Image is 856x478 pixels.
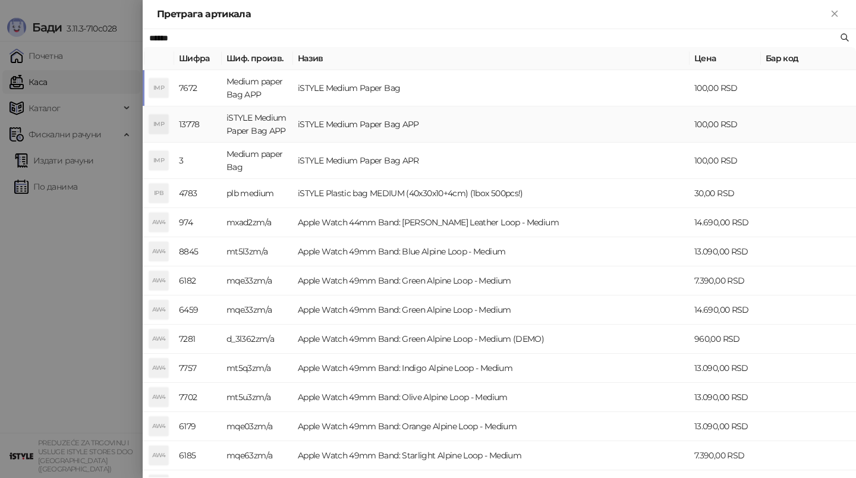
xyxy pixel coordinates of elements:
td: 14.690,00 RSD [690,295,761,325]
td: mt5q3zm/a [222,354,293,383]
td: iSTYLE Medium Paper Bag [293,70,690,106]
td: d_3l362zm/a [222,325,293,354]
td: 13.090,00 RSD [690,383,761,412]
td: 7757 [174,354,222,383]
td: 7.390,00 RSD [690,441,761,470]
div: IPB [149,184,168,203]
button: Close [827,7,842,21]
td: 6179 [174,412,222,441]
td: iSTYLE Medium Paper Bag APP [293,106,690,143]
td: 3 [174,143,222,179]
td: 100,00 RSD [690,143,761,179]
td: Apple Watch 49mm Band: Green Alpine Loop - Medium (DEMO) [293,325,690,354]
div: AW4 [149,213,168,232]
td: 13778 [174,106,222,143]
td: 13.090,00 RSD [690,237,761,266]
td: 974 [174,208,222,237]
td: Medium paper Bag [222,143,293,179]
td: Apple Watch 44mm Band: [PERSON_NAME] Leather Loop - Medium [293,208,690,237]
td: plb medium [222,179,293,208]
td: Apple Watch 49mm Band: Orange Alpine Loop - Medium [293,412,690,441]
td: 960,00 RSD [690,325,761,354]
td: 6185 [174,441,222,470]
td: mt5u3zm/a [222,383,293,412]
div: AW4 [149,417,168,436]
div: AW4 [149,446,168,465]
th: Бар код [761,47,856,70]
div: AW4 [149,242,168,261]
td: 13.090,00 RSD [690,354,761,383]
div: Претрага артикала [157,7,827,21]
td: 6182 [174,266,222,295]
td: iSTYLE Plastic bag MEDIUM (40x30x10+4cm) (1box 500pcs!) [293,179,690,208]
td: Apple Watch 49mm Band: Blue Alpine Loop - Medium [293,237,690,266]
td: mqe03zm/a [222,412,293,441]
td: Apple Watch 49mm Band: Indigo Alpine Loop - Medium [293,354,690,383]
td: mqe33zm/a [222,295,293,325]
td: Apple Watch 49mm Band: Green Alpine Loop - Medium [293,295,690,325]
td: 13.090,00 RSD [690,412,761,441]
td: Apple Watch 49mm Band: Starlight Alpine Loop - Medium [293,441,690,470]
div: IMP [149,115,168,134]
div: AW4 [149,358,168,378]
td: 7.390,00 RSD [690,266,761,295]
td: iSTYLE Medium Paper Bag APR [293,143,690,179]
td: 8845 [174,237,222,266]
div: IMP [149,78,168,98]
div: AW4 [149,388,168,407]
td: 30,00 RSD [690,179,761,208]
td: 7281 [174,325,222,354]
td: mxad2zm/a [222,208,293,237]
td: Apple Watch 49mm Band: Olive Alpine Loop - Medium [293,383,690,412]
td: mqe63zm/a [222,441,293,470]
td: 14.690,00 RSD [690,208,761,237]
td: 6459 [174,295,222,325]
td: 7672 [174,70,222,106]
td: Medium paper Bag APP [222,70,293,106]
td: mt5l3zm/a [222,237,293,266]
div: AW4 [149,300,168,319]
td: 100,00 RSD [690,106,761,143]
th: Шифра [174,47,222,70]
td: mqe33zm/a [222,266,293,295]
td: 4783 [174,179,222,208]
td: iSTYLE Medium Paper Bag APP [222,106,293,143]
div: IMP [149,151,168,170]
td: 100,00 RSD [690,70,761,106]
div: AW4 [149,271,168,290]
td: Apple Watch 49mm Band: Green Alpine Loop - Medium [293,266,690,295]
th: Назив [293,47,690,70]
th: Шиф. произв. [222,47,293,70]
div: AW4 [149,329,168,348]
td: 7702 [174,383,222,412]
th: Цена [690,47,761,70]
